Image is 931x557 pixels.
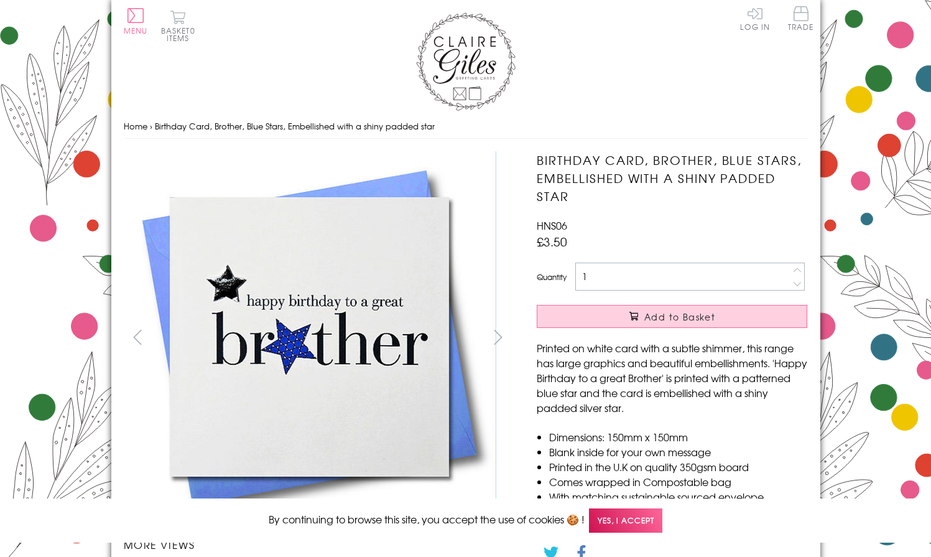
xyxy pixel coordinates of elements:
[124,25,148,36] span: Menu
[512,151,885,525] img: Birthday Card, Brother, Blue Stars, Embellished with a shiny padded star
[549,474,807,489] li: Comes wrapped in Compostable bag
[537,218,567,233] span: HNS06
[740,6,770,30] a: Log In
[537,233,567,250] span: £3.50
[124,323,152,351] button: prev
[788,6,814,33] a: Trade
[124,114,808,139] nav: breadcrumbs
[484,323,512,351] button: next
[549,444,807,459] li: Blank inside for your own message
[124,8,148,34] button: Menu
[124,537,512,552] h3: More views
[161,10,195,42] button: Basket0 items
[537,151,807,205] h1: Birthday Card, Brother, Blue Stars, Embellished with a shiny padded star
[549,489,807,504] li: With matching sustainable sourced envelope
[549,429,807,444] li: Dimensions: 150mm x 150mm
[644,311,715,323] span: Add to Basket
[549,459,807,474] li: Printed in the U.K on quality 350gsm board
[167,25,195,44] span: 0 items
[124,120,147,132] a: Home
[123,151,496,524] img: Birthday Card, Brother, Blue Stars, Embellished with a shiny padded star
[150,120,152,132] span: ›
[537,271,567,283] label: Quantity
[155,120,435,132] span: Birthday Card, Brother, Blue Stars, Embellished with a shiny padded star
[537,305,807,328] button: Add to Basket
[537,340,807,415] p: Printed on white card with a subtle shimmer, this range has large graphics and beautiful embellis...
[589,508,662,533] span: Yes, I accept
[788,6,814,30] span: Trade
[416,12,516,111] img: Claire Giles Greetings Cards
